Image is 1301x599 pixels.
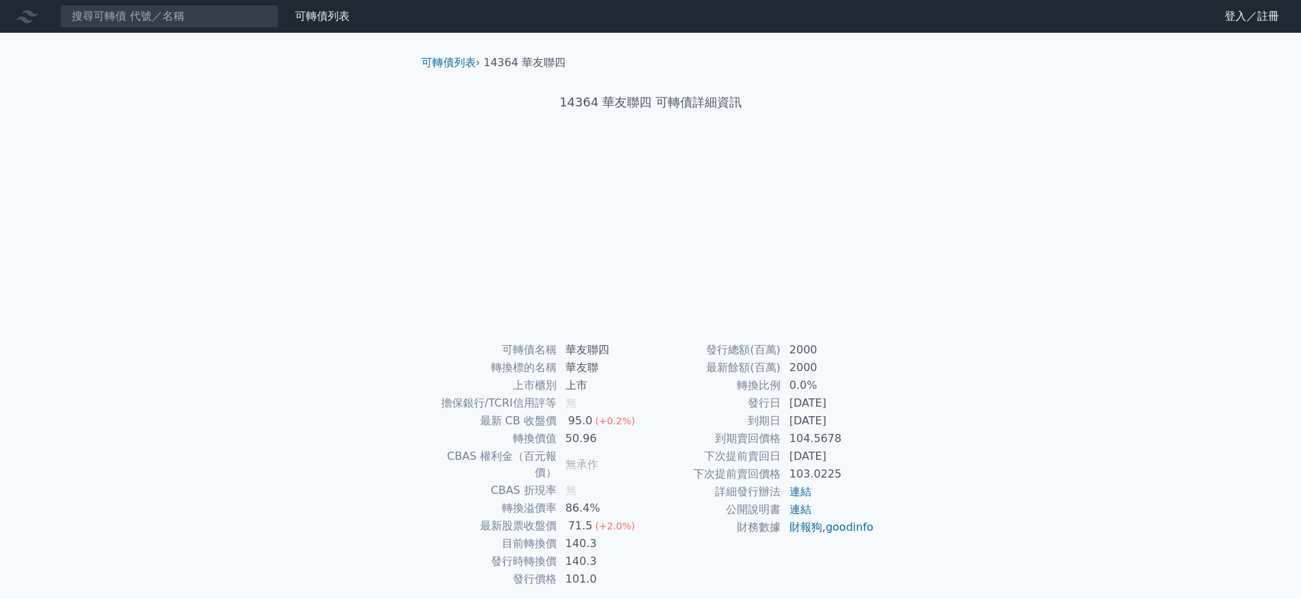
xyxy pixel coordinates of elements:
td: 可轉債名稱 [427,341,557,359]
td: 下次提前賣回價格 [651,465,781,483]
td: 2000 [781,341,875,359]
td: 最新 CB 收盤價 [427,412,557,430]
li: 14364 華友聯四 [484,55,565,71]
td: 發行價格 [427,570,557,588]
td: 華友聯四 [557,341,651,359]
td: 140.3 [557,535,651,553]
div: 95.0 [565,413,596,429]
td: 最新股票收盤價 [427,517,557,535]
td: 詳細發行辦法 [651,483,781,501]
td: , [781,518,875,536]
td: 公開說明書 [651,501,781,518]
td: 轉換標的名稱 [427,359,557,377]
a: goodinfo [826,521,873,534]
td: 101.0 [557,570,651,588]
a: 登入／註冊 [1214,5,1290,27]
span: 無 [565,484,576,497]
td: CBAS 權利金（百元報價） [427,448,557,482]
td: 140.3 [557,553,651,570]
input: 搜尋可轉債 代號／名稱 [60,5,279,28]
span: 無 [565,396,576,409]
td: 2000 [781,359,875,377]
td: 擔保銀行/TCRI信用評等 [427,394,557,412]
td: 到期賣回價格 [651,430,781,448]
td: 轉換溢價率 [427,499,557,517]
td: 轉換價值 [427,430,557,448]
span: (+2.0%) [595,521,634,531]
td: 轉換比例 [651,377,781,394]
td: 發行總額(百萬) [651,341,781,359]
td: 最新餘額(百萬) [651,359,781,377]
td: 財務數據 [651,518,781,536]
a: 財報狗 [789,521,822,534]
td: CBAS 折現率 [427,482,557,499]
td: 目前轉換價 [427,535,557,553]
td: [DATE] [781,448,875,465]
h1: 14364 華友聯四 可轉債詳細資訊 [410,93,891,112]
a: 連結 [789,485,811,498]
td: 104.5678 [781,430,875,448]
td: [DATE] [781,412,875,430]
a: 可轉債列表 [295,10,350,23]
td: 華友聯 [557,359,651,377]
a: 可轉債列表 [421,56,476,69]
td: 50.96 [557,430,651,448]
li: › [421,55,480,71]
td: 上市 [557,377,651,394]
span: (+0.2%) [595,415,634,426]
td: 下次提前賣回日 [651,448,781,465]
td: [DATE] [781,394,875,412]
td: 0.0% [781,377,875,394]
td: 到期日 [651,412,781,430]
span: 無承作 [565,458,598,471]
a: 連結 [789,503,811,516]
td: 上市櫃別 [427,377,557,394]
td: 發行時轉換價 [427,553,557,570]
td: 發行日 [651,394,781,412]
td: 86.4% [557,499,651,517]
div: 71.5 [565,518,596,534]
td: 103.0225 [781,465,875,483]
